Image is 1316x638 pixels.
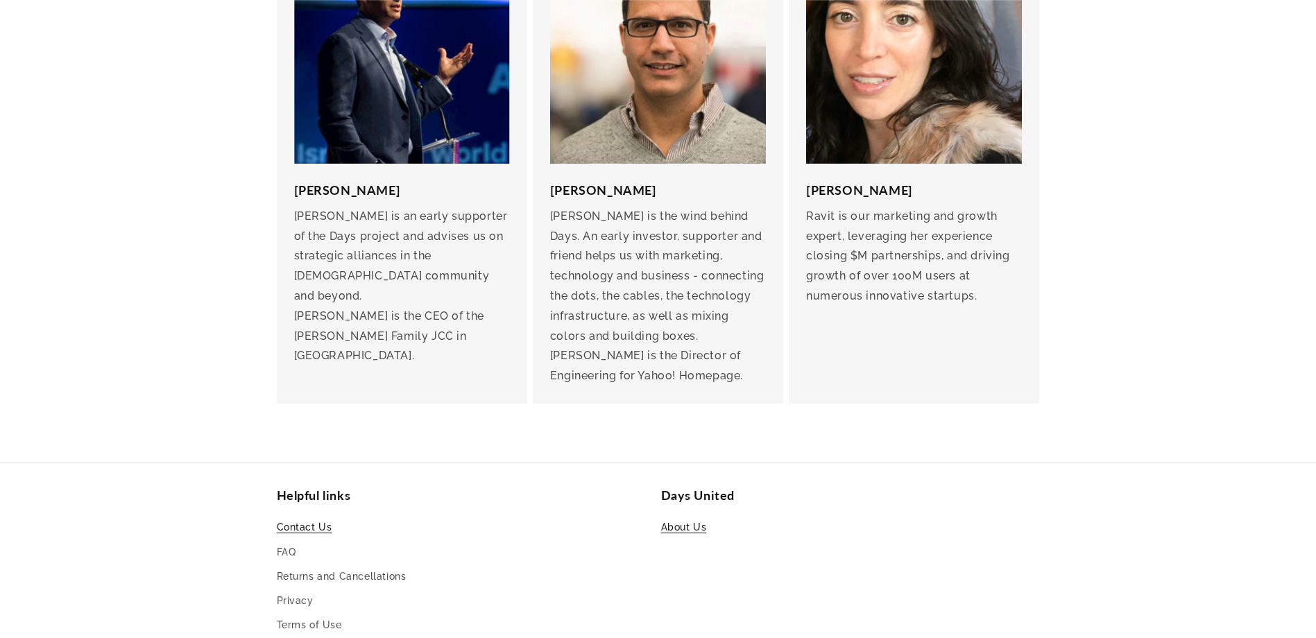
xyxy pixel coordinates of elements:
[277,613,342,637] a: Terms of Use
[806,207,1022,307] div: Ravit is our marketing and growth expert, leveraging her experience closing $M partnerships, and ...
[294,181,510,200] h3: [PERSON_NAME]
[661,519,707,540] a: About Us
[550,346,766,386] p: [PERSON_NAME] is the Director of Engineering for Yahoo! Homepage.
[550,207,766,347] p: [PERSON_NAME] is the wind behind Days. An early investor, supporter and friend helps us with mark...
[277,519,332,540] a: Contact Us
[277,589,314,613] a: Privacy
[661,488,1040,503] h2: Days United
[277,540,296,564] a: FAQ
[806,181,1022,200] h3: [PERSON_NAME]
[294,307,510,366] p: [PERSON_NAME] is the CEO of the [PERSON_NAME] Family JCC in [GEOGRAPHIC_DATA].
[277,488,656,503] h2: Helpful links
[277,564,407,589] a: Returns and Cancellations
[294,207,510,307] p: [PERSON_NAME] is an early supporter of the Days project and advises us on strategic alliances in ...
[550,181,766,200] h3: [PERSON_NAME]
